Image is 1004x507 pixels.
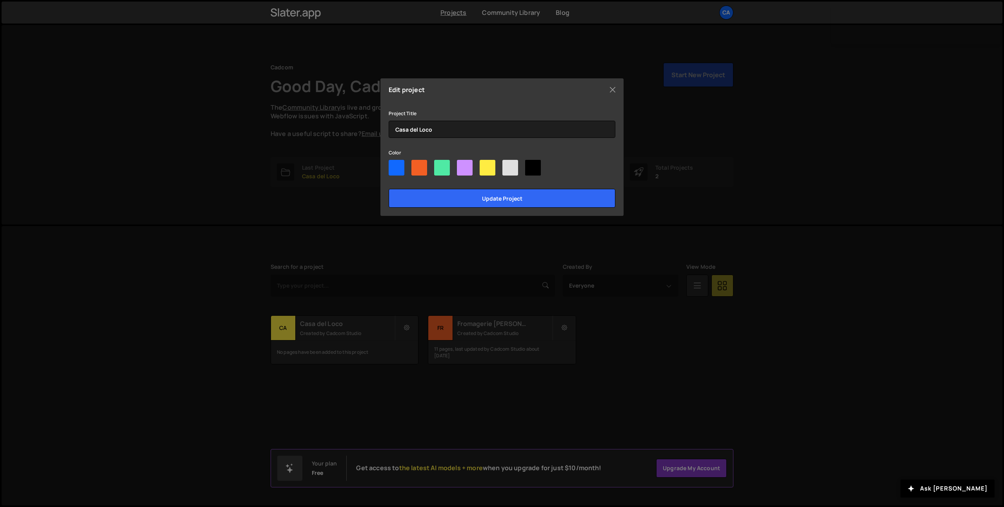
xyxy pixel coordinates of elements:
[389,189,615,208] input: Update project
[900,480,995,498] button: Ask [PERSON_NAME]
[389,87,425,93] h5: Edit project
[389,110,417,118] label: Project Title
[389,149,401,157] label: Color
[389,121,615,138] input: Project name
[607,84,618,96] button: Close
